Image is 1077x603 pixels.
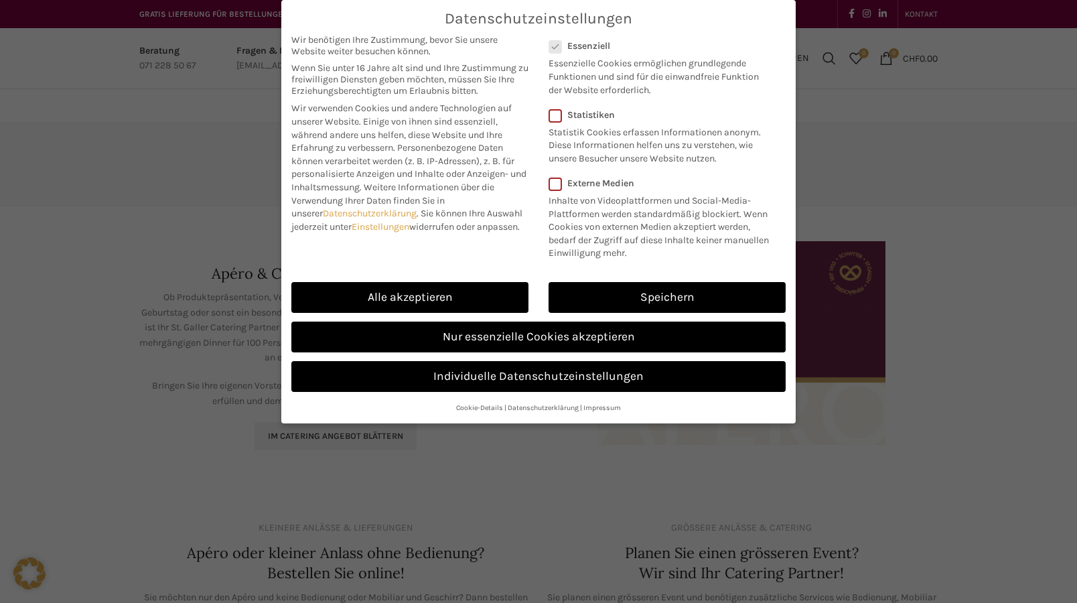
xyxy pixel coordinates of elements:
a: Individuelle Datenschutzeinstellungen [291,361,786,392]
span: Personenbezogene Daten können verarbeitet werden (z. B. IP-Adressen), z. B. für personalisierte A... [291,142,526,193]
a: Nur essenzielle Cookies akzeptieren [291,322,786,352]
label: Statistiken [549,109,768,121]
span: Weitere Informationen über die Verwendung Ihrer Daten finden Sie in unserer . [291,182,494,219]
a: Speichern [549,282,786,313]
a: Cookie-Details [456,403,503,412]
span: Wir verwenden Cookies und andere Technologien auf unserer Website. Einige von ihnen sind essenzie... [291,103,512,153]
a: Datenschutzerklärung [508,403,579,412]
a: Datenschutzerklärung [323,208,417,219]
span: Sie können Ihre Auswahl jederzeit unter widerrufen oder anpassen. [291,208,522,232]
span: Datenschutzeinstellungen [445,10,632,27]
span: Wir benötigen Ihre Zustimmung, bevor Sie unsere Website weiter besuchen können. [291,34,528,57]
span: Wenn Sie unter 16 Jahre alt sind und Ihre Zustimmung zu freiwilligen Diensten geben möchten, müss... [291,62,528,96]
p: Essenzielle Cookies ermöglichen grundlegende Funktionen und sind für die einwandfreie Funktion de... [549,52,768,96]
label: Essenziell [549,40,768,52]
p: Inhalte von Videoplattformen und Social-Media-Plattformen werden standardmäßig blockiert. Wenn Co... [549,189,777,260]
a: Impressum [583,403,621,412]
a: Alle akzeptieren [291,282,528,313]
label: Externe Medien [549,178,777,189]
p: Statistik Cookies erfassen Informationen anonym. Diese Informationen helfen uns zu verstehen, wie... [549,121,768,165]
a: Einstellungen [352,221,409,232]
